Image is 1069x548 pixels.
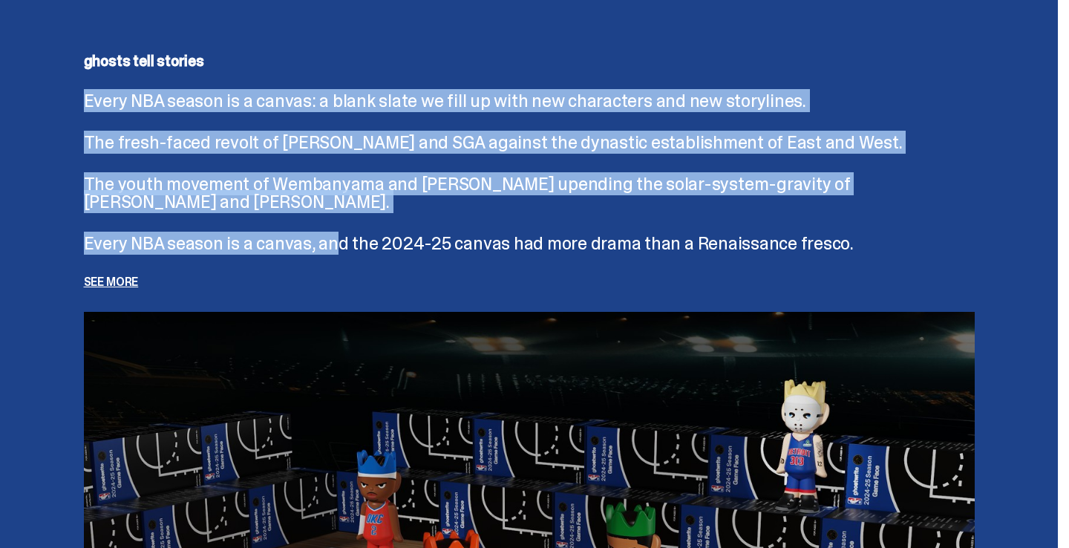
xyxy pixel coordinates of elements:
[84,276,975,288] p: See more
[84,175,975,211] p: The youth movement of Wembanyama and [PERSON_NAME] upending the solar-system-gravity of [PERSON_N...
[84,53,975,68] p: ghosts tell stories
[84,235,975,252] p: Every NBA season is a canvas, and the 2024-25 canvas had more drama than a Renaissance fresco.
[84,92,975,110] p: Every NBA season is a canvas: a blank slate we fill up with new characters and new storylines.
[84,134,975,151] p: The fresh-faced revolt of [PERSON_NAME] and SGA against the dynastic establishment of East and West.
